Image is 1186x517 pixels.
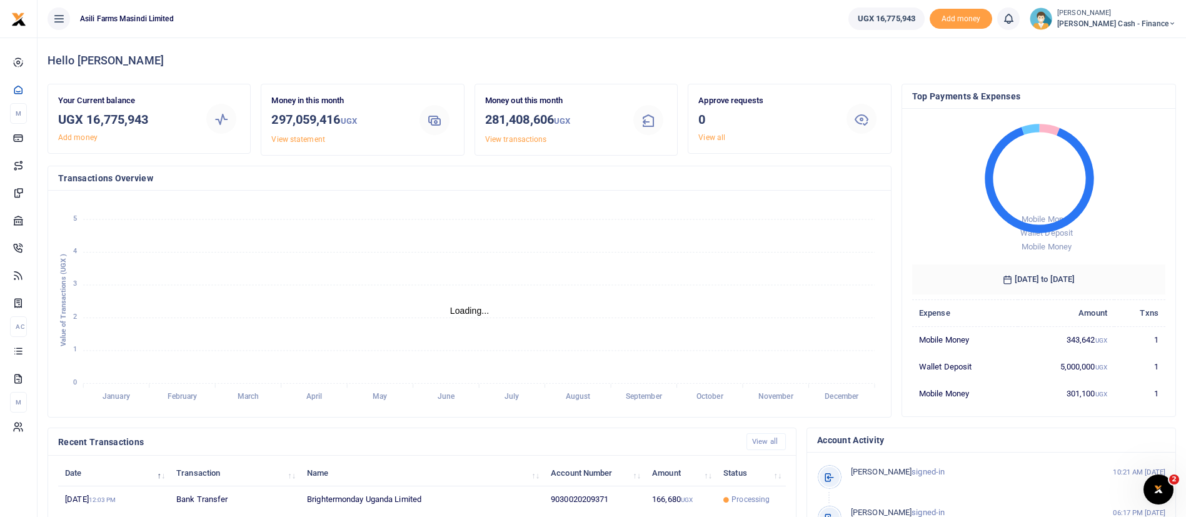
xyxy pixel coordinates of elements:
text: Loading... [450,306,490,316]
img: logo-small [11,12,26,27]
td: Brightermonday Uganda Limited [300,486,544,513]
small: 10:21 AM [DATE] [1113,467,1165,478]
tspan: August [566,393,591,401]
small: UGX [554,116,570,126]
tspan: 3 [73,280,77,288]
tspan: April [306,393,322,401]
h4: Transactions Overview [58,171,881,185]
span: Mobile Money [1022,242,1072,251]
tspan: March [238,393,259,401]
a: View statement [271,135,324,144]
tspan: February [168,393,198,401]
th: Account Number: activate to sort column ascending [544,459,645,486]
h4: Account Activity [817,433,1165,447]
h4: Recent Transactions [58,435,736,449]
th: Name: activate to sort column ascending [300,459,544,486]
span: [PERSON_NAME] Cash - Finance [1057,18,1176,29]
text: Value of Transactions (UGX ) [59,254,68,347]
th: Status: activate to sort column ascending [716,459,786,486]
td: Bank Transfer [169,486,300,513]
td: 1 [1114,326,1165,353]
td: 9030020209371 [544,486,645,513]
small: UGX [681,496,693,503]
h6: [DATE] to [DATE] [912,264,1165,294]
a: Add money [930,13,992,23]
tspan: 5 [73,214,77,223]
th: Amount [1018,299,1114,326]
small: UGX [341,116,357,126]
small: [PERSON_NAME] [1057,8,1176,19]
span: Asili Farms Masindi Limited [75,13,179,24]
td: 1 [1114,353,1165,380]
h3: UGX 16,775,943 [58,110,193,129]
tspan: November [758,393,794,401]
small: UGX [1095,391,1107,398]
span: [PERSON_NAME] [851,467,912,476]
li: Toup your wallet [930,9,992,29]
td: 166,680 [645,486,716,513]
small: 12:03 PM [89,496,116,503]
a: View all [698,133,725,142]
h4: Hello [PERSON_NAME] [48,54,1176,68]
tspan: May [373,393,387,401]
h3: 281,408,606 [485,110,620,131]
th: Transaction: activate to sort column ascending [169,459,300,486]
td: [DATE] [58,486,169,513]
p: Approve requests [698,94,833,108]
td: Mobile Money [912,326,1018,353]
tspan: September [626,393,663,401]
li: M [10,392,27,413]
span: Wallet Deposit [1020,228,1073,238]
tspan: 4 [73,247,77,255]
small: UGX [1095,364,1107,371]
h3: 297,059,416 [271,110,406,131]
a: View all [746,433,786,450]
tspan: July [505,393,519,401]
td: Mobile Money [912,380,1018,406]
a: UGX 16,775,943 [848,8,925,30]
li: M [10,103,27,124]
a: logo-small logo-large logo-large [11,14,26,23]
th: Expense [912,299,1018,326]
tspan: January [103,393,130,401]
a: Add money [58,133,98,142]
tspan: 0 [73,378,77,386]
iframe: Intercom live chat [1143,474,1173,504]
p: Money in this month [271,94,406,108]
li: Wallet ballance [843,8,930,30]
h4: Top Payments & Expenses [912,89,1165,103]
span: [PERSON_NAME] [851,508,912,517]
a: View transactions [485,135,547,144]
p: signed-in [851,466,1087,479]
tspan: 1 [73,346,77,354]
p: Money out this month [485,94,620,108]
tspan: June [438,393,455,401]
p: Your Current balance [58,94,193,108]
img: profile-user [1030,8,1052,30]
small: UGX [1095,337,1107,344]
tspan: October [696,393,724,401]
td: 343,642 [1018,326,1114,353]
th: Amount: activate to sort column ascending [645,459,716,486]
tspan: December [825,393,859,401]
td: 301,100 [1018,380,1114,406]
th: Txns [1114,299,1165,326]
td: Wallet Deposit [912,353,1018,380]
span: Processing [731,494,770,505]
li: Ac [10,316,27,337]
td: 1 [1114,380,1165,406]
span: 2 [1169,474,1179,484]
tspan: 2 [73,313,77,321]
a: profile-user [PERSON_NAME] [PERSON_NAME] Cash - Finance [1030,8,1176,30]
th: Date: activate to sort column descending [58,459,169,486]
span: UGX 16,775,943 [858,13,915,25]
h3: 0 [698,110,833,129]
td: 5,000,000 [1018,353,1114,380]
span: Add money [930,9,992,29]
